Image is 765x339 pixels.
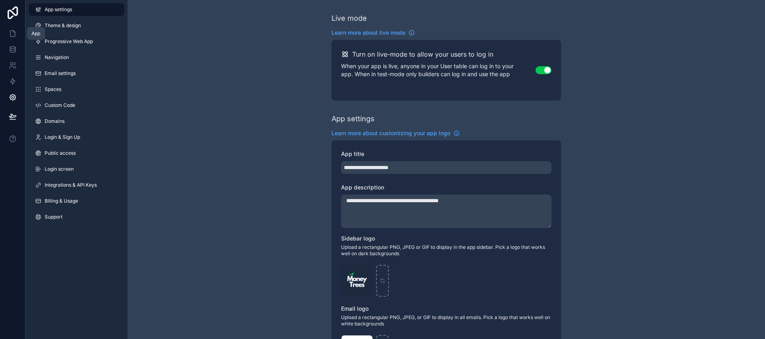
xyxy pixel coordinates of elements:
[45,6,72,13] span: App settings
[45,86,61,93] span: Spaces
[29,19,124,32] a: Theme & design
[29,211,124,223] a: Support
[331,29,415,37] a: Learn more about live mode
[331,29,405,37] span: Learn more about live mode
[331,129,460,137] a: Learn more about customizing your app logo
[352,49,493,59] h2: Turn on live-mode to allow your users to log in
[29,147,124,160] a: Public access
[341,62,535,78] p: When your app is live, anyone in your User table can log in to your app. When in test-mode only b...
[29,35,124,48] a: Progressive Web App
[45,70,76,77] span: Email settings
[45,166,74,172] span: Login screen
[331,129,450,137] span: Learn more about customizing your app logo
[45,102,75,108] span: Custom Code
[29,163,124,175] a: Login screen
[341,150,364,157] span: App title
[45,22,81,29] span: Theme & design
[29,3,124,16] a: App settings
[341,314,551,327] span: Upload a rectangular PNG, JPEG, or GIF to display in all emails. Pick a logo that works well on w...
[29,83,124,96] a: Spaces
[29,51,124,64] a: Navigation
[341,305,369,312] span: Email logo
[341,244,551,257] span: Upload a rectangular PNG, JPEG or GIF to display in the app sidebar. Pick a logo that works well ...
[29,99,124,112] a: Custom Code
[45,118,65,124] span: Domains
[29,67,124,80] a: Email settings
[341,184,384,191] span: App description
[29,195,124,207] a: Billing & Usage
[331,113,375,124] div: App settings
[341,235,375,242] span: Sidebar logo
[29,131,124,144] a: Login & Sign Up
[29,115,124,128] a: Domains
[45,182,97,188] span: Integrations & API Keys
[45,198,78,204] span: Billing & Usage
[331,13,367,24] div: Live mode
[29,179,124,191] a: Integrations & API Keys
[45,214,63,220] span: Support
[45,150,76,156] span: Public access
[45,134,80,140] span: Login & Sign Up
[45,38,93,45] span: Progressive Web App
[45,54,69,61] span: Navigation
[31,30,40,37] div: App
